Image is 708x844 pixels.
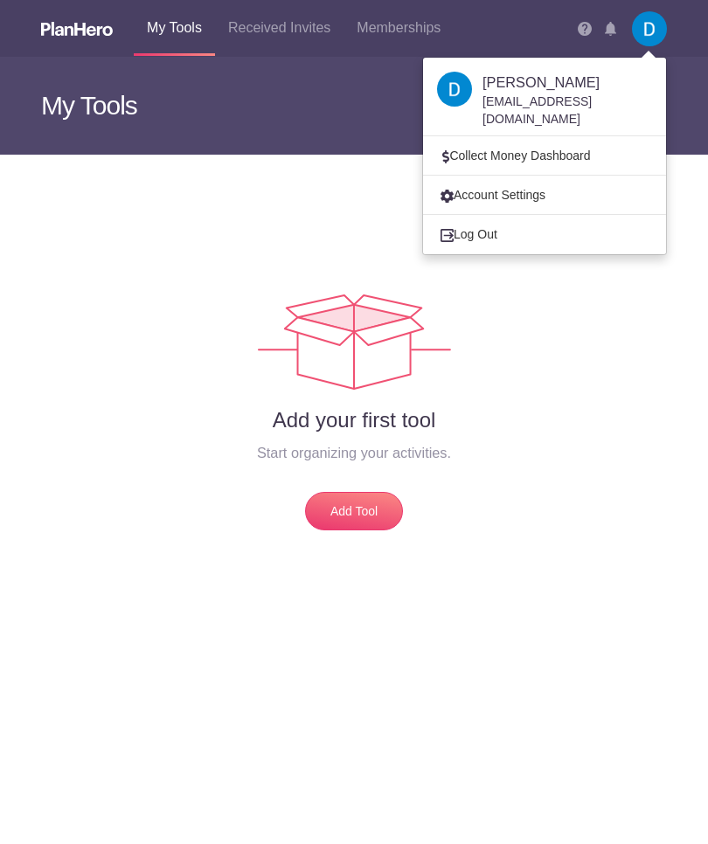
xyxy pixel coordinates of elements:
img: Acg8ocj caxbt xlvdf1nzz 7cvtt63zaey6moqvpbddzpeddcndpg s96 c?1758843955 [437,72,472,107]
a: Log Out [423,223,666,246]
img: Tools empty [258,294,451,390]
img: Logout [441,229,454,242]
img: Help icon [578,22,592,36]
h2: Add your first tool [39,407,669,433]
div: [EMAIL_ADDRESS][DOMAIN_NAME] [482,93,652,128]
img: Acg8ocj caxbt xlvdf1nzz 7cvtt63zaey6moqvpbddzpeddcndpg s96 c?1758843955 [632,11,667,46]
img: Account settings [441,190,454,203]
a: Add Tool [305,492,403,530]
img: Notifications [605,22,616,36]
img: Logo white planhero [41,22,113,36]
a: Account Settings [423,183,666,206]
img: Dollar sign [442,150,449,163]
h4: Start organizing your activities. [39,442,669,463]
a: Collect Money Dashboard [423,144,666,167]
h4: [PERSON_NAME] [482,72,652,93]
